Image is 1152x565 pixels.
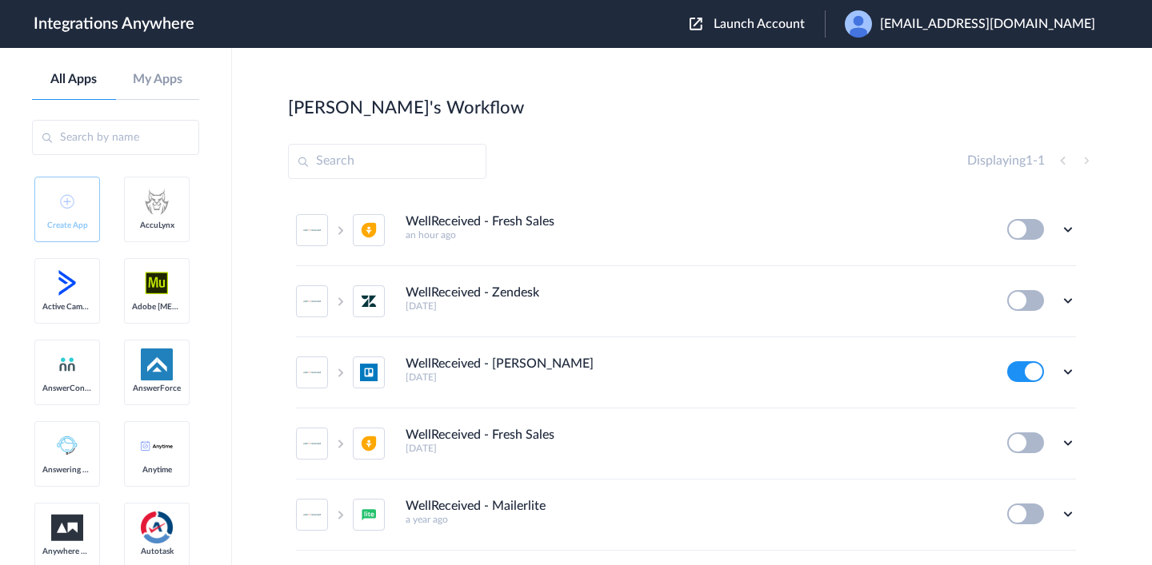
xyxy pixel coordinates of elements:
h2: [PERSON_NAME]'s Workflow [288,97,524,118]
h5: [DATE] [406,300,986,312]
img: aww.png [51,515,83,541]
span: Autotask [132,547,182,556]
span: AnswerConnect [42,384,92,393]
img: autotask.png [141,511,173,543]
span: [EMAIL_ADDRESS][DOMAIN_NAME] [880,17,1095,32]
span: Active Campaign [42,302,92,312]
span: Anywhere Works [42,547,92,556]
img: user.png [845,10,872,38]
h5: a year ago [406,514,986,525]
a: My Apps [116,72,200,87]
span: Create App [42,221,92,230]
input: Search [288,144,486,179]
img: adobe-muse-logo.svg [141,267,173,299]
span: Anytime [132,465,182,475]
button: Launch Account [690,17,825,32]
span: Answering Service [42,465,92,475]
input: Search by name [32,120,199,155]
h4: Displaying - [967,153,1045,169]
img: acculynx-logo.svg [141,185,173,217]
img: anytime-calendar-logo.svg [141,441,173,451]
h4: WellReceived - Zendesk [406,285,539,300]
img: active-campaign-logo.svg [51,267,83,299]
h5: [DATE] [406,443,986,454]
img: Answering_service.png [51,430,83,462]
span: AccuLynx [132,221,182,230]
span: 1 [1038,154,1045,167]
h5: [DATE] [406,372,986,383]
span: Adobe [MEDICAL_DATA] [132,302,182,312]
span: 1 [1026,154,1033,167]
img: add-icon.svg [60,194,74,209]
h4: WellReceived - Mailerlite [406,499,546,514]
h1: Integrations Anywhere [34,14,194,34]
a: All Apps [32,72,116,87]
span: Launch Account [714,18,805,30]
span: AnswerForce [132,384,182,393]
h5: an hour ago [406,229,986,241]
img: launch-acct-icon.svg [690,18,702,30]
h4: WellReceived - Fresh Sales [406,214,554,229]
img: af-app-logo.svg [141,348,173,380]
h4: WellReceived - [PERSON_NAME] [406,356,594,372]
h4: WellReceived - Fresh Sales [406,428,554,443]
img: answerconnect-logo.svg [58,355,77,374]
